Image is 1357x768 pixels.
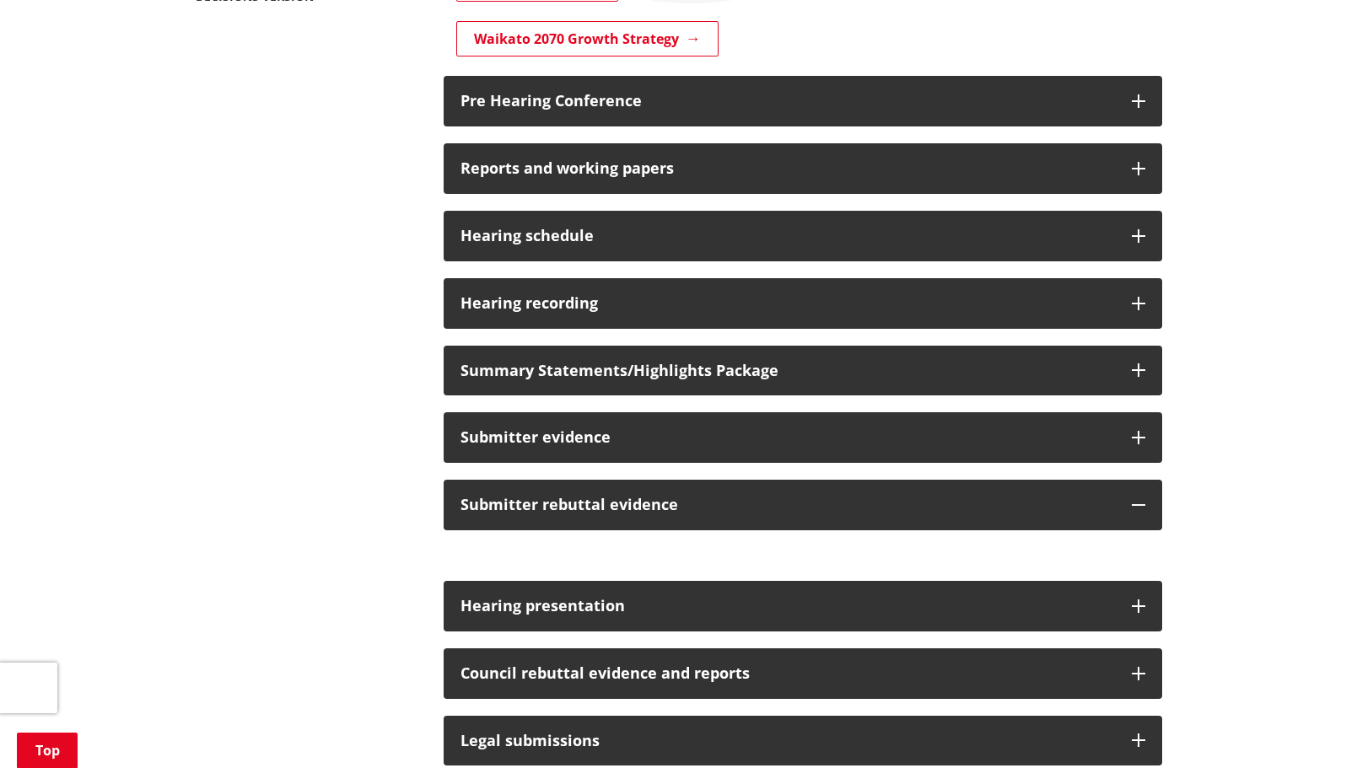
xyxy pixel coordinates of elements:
[1279,697,1340,758] iframe: Messenger Launcher
[460,93,1115,110] p: Pre Hearing Conference
[444,581,1162,631] button: Hearing presentation
[17,733,78,768] a: Top
[460,733,1115,749] h3: Legal submissions
[460,665,1115,682] h3: Council rebuttal evidence and reports
[460,228,1115,244] h3: Hearing schedule
[460,497,1115,513] h3: Submitter rebuttal evidence
[444,143,1162,194] button: Reports and working papers
[460,160,1115,177] p: Reports and working papers
[444,76,1162,126] button: Pre Hearing Conference
[444,278,1162,329] button: Hearing recording
[460,363,1115,379] div: Summary Statements/Highlights Package
[444,346,1162,396] button: Summary Statements/Highlights Package
[444,716,1162,766] button: Legal submissions
[444,480,1162,530] button: Submitter rebuttal evidence
[444,211,1162,261] button: Hearing schedule
[460,429,1115,446] h3: Submitter evidence
[456,21,719,56] a: Waikato 2070 Growth Strategy
[460,598,1115,615] h3: Hearing presentation
[444,648,1162,699] button: Council rebuttal evidence and reports
[460,295,1115,312] div: Hearing recording
[444,412,1162,463] button: Submitter evidence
